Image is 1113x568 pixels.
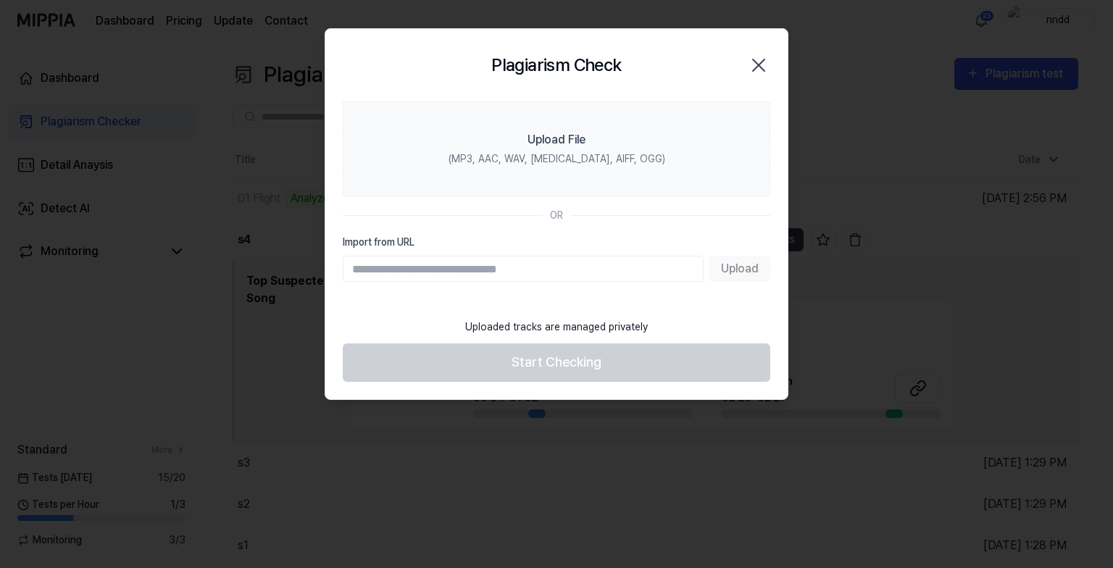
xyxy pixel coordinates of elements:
label: Import from URL [343,235,770,250]
div: Upload File [528,131,585,149]
div: OR [550,208,563,223]
div: (MP3, AAC, WAV, [MEDICAL_DATA], AIFF, OGG) [449,151,665,167]
h2: Plagiarism Check [491,52,621,78]
div: Uploaded tracks are managed privately [457,311,656,343]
